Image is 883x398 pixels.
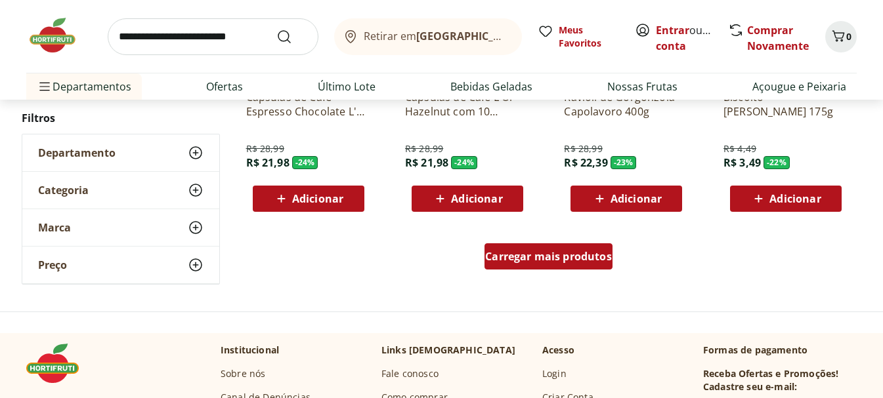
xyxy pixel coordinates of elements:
a: Fale conosco [381,367,439,380]
button: Adicionar [412,186,523,212]
span: - 24 % [451,156,477,169]
a: Açougue e Peixaria [752,79,846,94]
a: Entrar [656,23,689,37]
span: R$ 22,39 [564,155,607,170]
img: Hortifruti [26,344,92,383]
span: Categoria [38,184,89,197]
span: Departamentos [37,71,131,102]
p: Formas de pagamento [703,344,857,357]
button: Categoria [22,172,219,209]
span: Adicionar [611,193,662,204]
a: Biscoito [PERSON_NAME] 175g [723,90,848,119]
span: - 23 % [611,156,637,169]
button: Departamento [22,134,219,171]
span: Carregar mais produtos [485,251,612,262]
span: R$ 28,99 [564,142,602,155]
button: Adicionar [730,186,842,212]
span: ou [656,22,714,54]
span: Meus Favoritos [559,24,619,50]
span: Retirar em [364,30,509,42]
h3: Receba Ofertas e Promoções! [703,367,838,380]
p: Institucional [221,344,279,357]
span: 0 [846,30,851,43]
img: Hortifruti [26,16,92,55]
button: Retirar em[GEOGRAPHIC_DATA]/[GEOGRAPHIC_DATA] [334,18,522,55]
a: Cápsulas de Café L'Or Hazelnut com 10 Unidades [405,90,530,119]
button: Preço [22,247,219,283]
button: Submit Search [276,29,308,45]
span: R$ 21,98 [246,155,290,170]
p: Acesso [542,344,574,357]
a: Criar conta [656,23,728,53]
span: Preço [38,258,67,271]
span: R$ 21,98 [405,155,448,170]
button: Marca [22,209,219,246]
a: Carregar mais produtos [485,243,613,275]
button: Menu [37,71,53,102]
a: Cápsulas de Café Espresso Chocolate L'Or com 10 Unidades [246,90,371,119]
h3: Cadastre seu e-mail: [703,380,797,393]
input: search [108,18,318,55]
a: Meus Favoritos [538,24,619,50]
button: Carrinho [825,21,857,52]
span: Adicionar [769,193,821,204]
a: Ofertas [206,79,243,94]
span: - 22 % [764,156,790,169]
button: Adicionar [571,186,682,212]
a: Bebidas Geladas [450,79,532,94]
span: R$ 28,99 [246,142,284,155]
span: - 24 % [292,156,318,169]
h2: Filtros [22,105,220,131]
span: R$ 3,49 [723,155,761,170]
a: Ravioli de Gorgonzola Capolavoro 400g [564,90,689,119]
a: Login [542,367,567,380]
span: Adicionar [451,193,502,204]
span: Adicionar [292,193,343,204]
p: Links [DEMOGRAPHIC_DATA] [381,344,515,357]
span: Departamento [38,146,116,159]
span: R$ 28,99 [405,142,443,155]
a: Comprar Novamente [747,23,809,53]
button: Adicionar [253,186,364,212]
a: Sobre nós [221,367,265,380]
a: Nossas Frutas [607,79,678,94]
a: Último Lote [318,79,376,94]
span: Marca [38,221,71,234]
span: R$ 4,49 [723,142,756,155]
b: [GEOGRAPHIC_DATA]/[GEOGRAPHIC_DATA] [416,29,637,43]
